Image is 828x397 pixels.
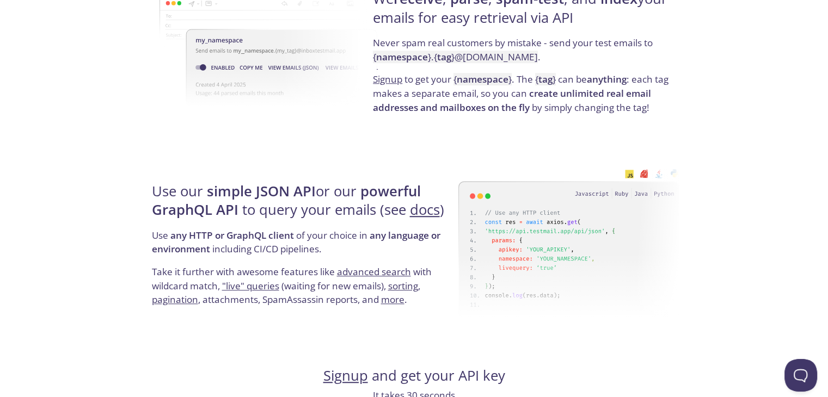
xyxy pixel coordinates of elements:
[222,280,279,292] a: "live" queries
[410,200,440,219] a: docs
[784,359,817,392] iframe: Help Scout Beacon - Open
[373,72,676,114] p: to get your . The can be : each tag makes a separate email, so you can by simply changing the tag!
[376,51,428,63] strong: namespace
[458,157,680,329] img: api
[373,87,651,114] strong: create unlimited real email addresses and mailboxes on the fly
[538,73,553,85] strong: tag
[535,73,556,85] code: { }
[381,293,404,306] a: more
[373,36,676,72] p: Never spam real customers by mistake - send your test emails to .
[437,51,451,63] strong: tag
[152,229,440,256] strong: any language or environment
[170,229,294,241] strong: any HTTP or GraphQL client
[453,73,512,85] code: { }
[373,51,538,63] code: { } . { } @[DOMAIN_NAME]
[207,182,316,201] strong: simple JSON API
[337,265,411,278] a: advanced search
[457,73,508,85] strong: namespace
[587,73,627,85] strong: anything
[152,182,455,228] h4: Use our or our to query your emails (see )
[152,228,455,265] p: Use of your choice in including CI/CD pipelines.
[388,280,418,292] a: sorting
[152,182,421,219] strong: powerful GraphQL API
[149,367,680,385] h4: and get your API key
[152,293,198,306] a: pagination
[323,366,368,385] a: Signup
[373,73,402,85] a: Signup
[152,265,455,307] p: Take it further with awesome features like with wildcard match, (waiting for new emails), , , att...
